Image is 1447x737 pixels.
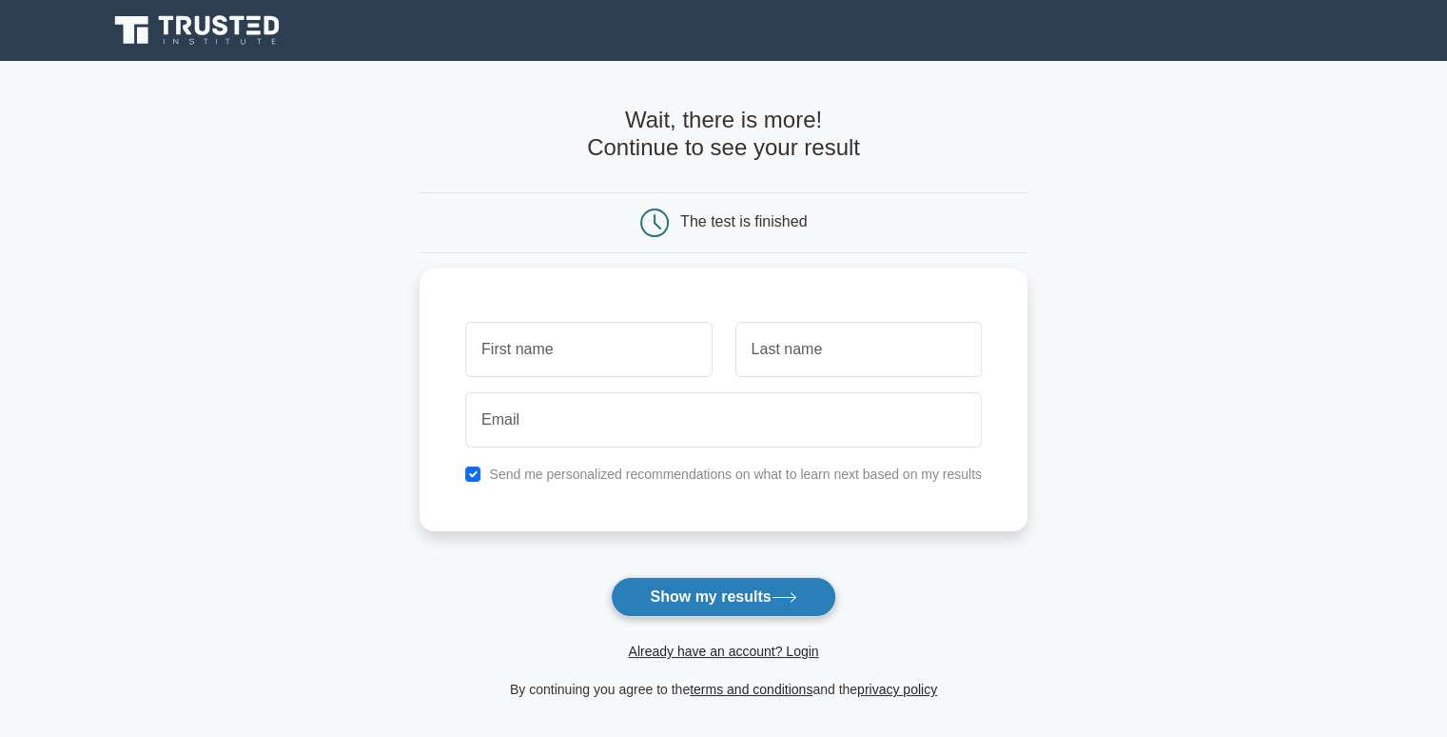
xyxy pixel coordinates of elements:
[628,644,818,659] a: Already have an account? Login
[611,577,835,617] button: Show my results
[408,678,1039,701] div: By continuing you agree to the and the
[735,322,982,377] input: Last name
[465,322,712,377] input: First name
[489,467,982,482] label: Send me personalized recommendations on what to learn next based on my results
[857,682,937,697] a: privacy policy
[680,213,807,229] div: The test is finished
[465,392,982,448] input: Email
[420,107,1027,162] h4: Wait, there is more! Continue to see your result
[690,682,812,697] a: terms and conditions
